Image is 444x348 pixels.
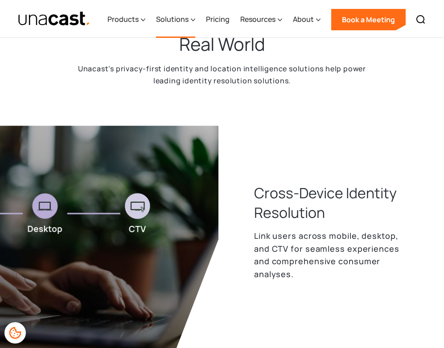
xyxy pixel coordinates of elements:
div: Solutions [156,1,195,38]
p: Unacast’s privacy-first identity and location intelligence solutions help power leading identity ... [65,63,379,86]
div: Products [107,14,139,25]
div: Products [107,1,145,38]
div: Solutions [156,14,189,25]
div: About [293,1,321,38]
div: Cookie Preferences [4,322,26,344]
h2: Identity Resolution Across Devices & the Real World [44,9,400,56]
div: Resources [240,14,275,25]
h3: Cross-Device Identity Resolution [254,183,408,222]
img: Unacast text logo [18,11,90,27]
p: Link users across mobile, desktop, and CTV for seamless experiences and comprehensive consumer an... [254,229,408,281]
a: Pricing [206,1,230,38]
div: About [293,14,314,25]
img: Search icon [415,14,426,25]
a: home [18,11,90,27]
div: Resources [240,1,282,38]
a: Book a Meeting [331,9,406,30]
